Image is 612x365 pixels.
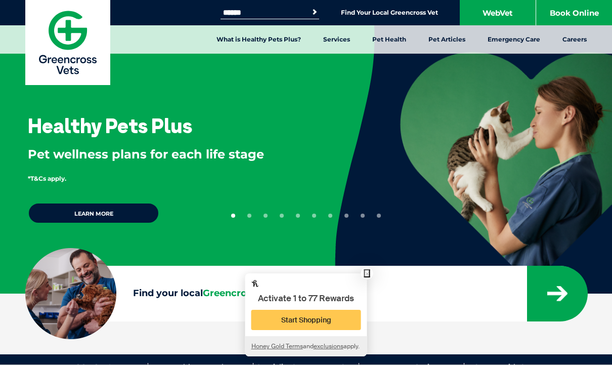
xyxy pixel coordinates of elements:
h3: Healthy Pets Plus [28,115,192,136]
a: Find Your Local Greencross Vet [341,9,438,17]
a: Pet Articles [417,25,476,54]
span: *T&Cs apply. [28,175,66,182]
button: 2 of 10 [247,214,251,218]
button: 6 of 10 [312,214,316,218]
a: Pet Health [361,25,417,54]
button: 1 of 10 [231,214,235,218]
button: 5 of 10 [296,214,300,218]
a: Services [312,25,361,54]
button: Search [310,7,320,17]
a: Learn more [28,202,159,224]
p: Pet wellness plans for each life stage [28,146,302,163]
button: 10 of 10 [377,214,381,218]
a: What is Healthy Pets Plus? [205,25,312,54]
label: Find your local [25,286,272,301]
button: 9 of 10 [361,214,365,218]
a: Emergency Care [476,25,551,54]
button: 7 of 10 [328,214,332,218]
a: Careers [551,25,598,54]
button: 8 of 10 [344,214,348,218]
button: 3 of 10 [264,214,268,218]
span: Greencross [203,288,257,299]
button: 4 of 10 [280,214,284,218]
